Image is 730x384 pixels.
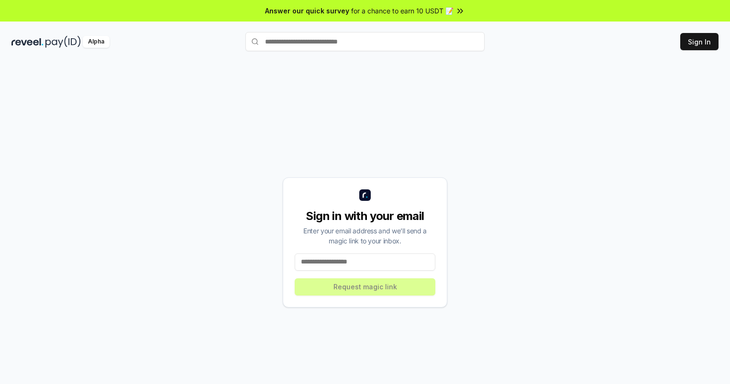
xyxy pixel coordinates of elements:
button: Sign In [680,33,719,50]
div: Enter your email address and we’ll send a magic link to your inbox. [295,226,435,246]
div: Sign in with your email [295,208,435,224]
span: Answer our quick survey [265,6,349,16]
img: pay_id [45,36,81,48]
img: reveel_dark [11,36,44,48]
div: Alpha [83,36,110,48]
span: for a chance to earn 10 USDT 📝 [351,6,453,16]
img: logo_small [359,189,371,201]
